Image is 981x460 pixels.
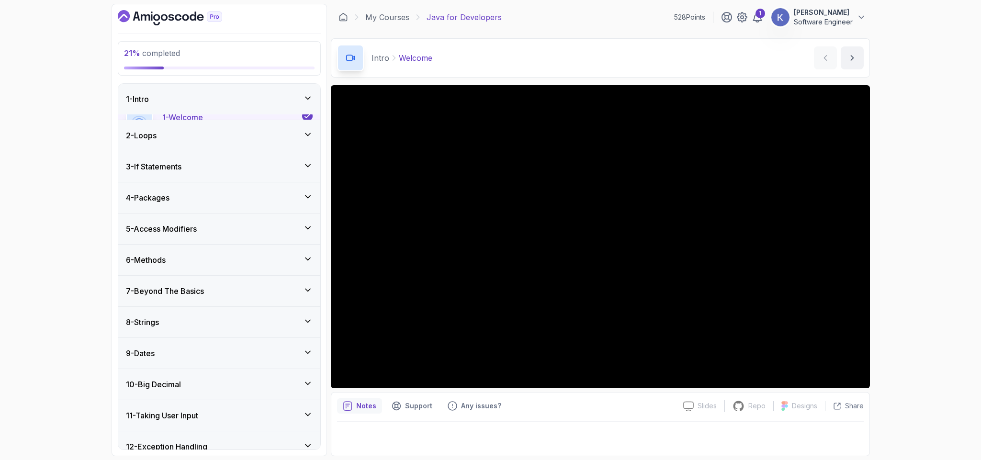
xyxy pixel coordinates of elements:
[118,307,320,337] button: 8-Strings
[124,48,140,58] span: 21 %
[792,401,817,411] p: Designs
[752,11,763,23] a: 1
[771,8,866,27] button: user profile image[PERSON_NAME]Software Engineer
[118,245,320,275] button: 6-Methods
[126,223,197,235] h3: 5 - Access Modifiers
[126,192,169,203] h3: 4 - Packages
[126,254,166,266] h3: 6 - Methods
[126,285,204,297] h3: 7 - Beyond The Basics
[126,161,181,172] h3: 3 - If Statements
[126,379,181,390] h3: 10 - Big Decimal
[771,8,789,26] img: user profile image
[126,130,157,141] h3: 2 - Loops
[814,46,837,69] button: previous content
[126,316,159,328] h3: 8 - Strings
[841,46,864,69] button: next content
[126,348,155,359] h3: 9 - Dates
[338,12,348,22] a: Dashboard
[698,401,717,411] p: Slides
[386,398,438,414] button: Support button
[118,84,320,114] button: 1-Intro
[845,401,864,411] p: Share
[337,398,382,414] button: notes button
[118,151,320,182] button: 3-If Statements
[825,401,864,411] button: Share
[442,398,507,414] button: Feedback button
[461,401,501,411] p: Any issues?
[126,441,207,452] h3: 12 - Exception Handling
[124,48,180,58] span: completed
[118,120,320,151] button: 2-Loops
[427,11,502,23] p: Java for Developers
[794,17,853,27] p: Software Engineer
[674,12,705,22] p: 528 Points
[118,338,320,369] button: 9-Dates
[118,182,320,213] button: 4-Packages
[399,52,432,64] p: Welcome
[118,276,320,306] button: 7-Beyond The Basics
[126,93,149,105] h3: 1 - Intro
[118,369,320,400] button: 10-Big Decimal
[356,401,376,411] p: Notes
[331,85,870,388] iframe: 1 - Hi
[162,112,203,123] p: 1 - Welcome
[748,401,766,411] p: Repo
[126,410,198,421] h3: 11 - Taking User Input
[794,8,853,17] p: [PERSON_NAME]
[405,401,432,411] p: Support
[118,400,320,431] button: 11-Taking User Input
[118,213,320,244] button: 5-Access Modifiers
[365,11,409,23] a: My Courses
[755,9,765,18] div: 1
[372,52,389,64] p: Intro
[118,10,244,25] a: Dashboard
